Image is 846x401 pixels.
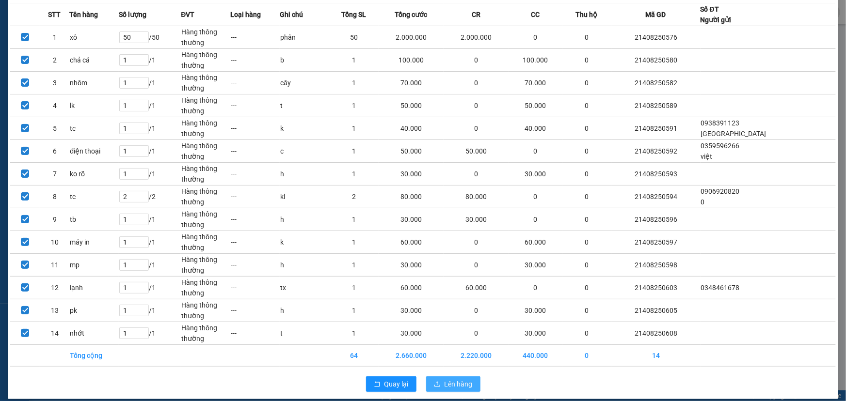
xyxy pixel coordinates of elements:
td: h [280,299,329,322]
td: 21408250592 [611,139,700,162]
td: --- [230,185,280,208]
td: mp [69,253,119,276]
span: 0348461678 [701,284,740,292]
td: h [280,162,329,185]
span: Lên hàng [445,379,473,389]
td: 2.000.000 [379,26,444,48]
span: Mã GD [646,9,666,20]
td: 50.000 [444,139,509,162]
td: / 1 [119,71,181,94]
td: 1 [329,162,379,185]
td: / 1 [119,208,181,231]
td: 0 [444,231,509,253]
td: 2.000.000 [444,26,509,48]
td: 10 [40,231,69,253]
span: Ghi chú [280,9,303,20]
td: 21408250582 [611,71,700,94]
td: máy in [69,231,119,253]
td: 30.000 [379,299,444,322]
div: Số ĐT Người gửi [701,4,732,25]
span: CR [472,9,480,20]
td: 1 [40,26,69,48]
td: 13 [40,299,69,322]
td: 64 [329,344,379,366]
td: / 1 [119,253,181,276]
td: 21408250594 [611,185,700,208]
td: 30.000 [379,322,444,344]
td: --- [230,139,280,162]
td: 0 [562,26,612,48]
td: --- [230,253,280,276]
td: nhớt [69,322,119,344]
td: tc [69,117,119,139]
td: 7 [40,162,69,185]
td: 30.000 [509,162,562,185]
td: 0 [444,299,509,322]
span: 0 [701,198,705,206]
td: --- [230,26,280,48]
td: 21408250593 [611,162,700,185]
td: 0 [562,48,612,71]
td: 0 [444,94,509,117]
td: 21408250603 [611,276,700,299]
td: 0 [509,208,562,231]
td: điện thoại [69,139,119,162]
td: 21408250597 [611,231,700,253]
td: / 1 [119,139,181,162]
td: Hàng thông thường [181,208,230,231]
td: 21408250589 [611,94,700,117]
td: 0 [509,185,562,208]
td: 0 [562,231,612,253]
td: 1 [329,208,379,231]
td: Hàng thông thường [181,26,230,48]
td: Hàng thông thường [181,253,230,276]
span: ĐVT [181,9,194,20]
td: 21408250576 [611,26,700,48]
td: 50.000 [509,94,562,117]
td: 8 [40,185,69,208]
td: 30.000 [444,208,509,231]
td: 1 [329,139,379,162]
td: / 1 [119,322,181,344]
td: 4 [40,94,69,117]
td: 60.000 [509,231,562,253]
span: 0906920820 [701,187,740,195]
td: phân [280,26,329,48]
td: 50 [329,26,379,48]
td: 60.000 [444,276,509,299]
span: upload [434,381,441,388]
td: 1 [329,48,379,71]
td: 14 [611,344,700,366]
td: k [280,117,329,139]
td: 21408250598 [611,253,700,276]
td: 30.000 [379,253,444,276]
td: 50.000 [379,139,444,162]
td: --- [230,71,280,94]
td: 1 [329,117,379,139]
td: Hàng thông thường [181,322,230,344]
span: Số lượng [119,9,146,20]
td: ko rõ [69,162,119,185]
td: 21408250596 [611,208,700,231]
span: CC [531,9,540,20]
td: / 1 [119,162,181,185]
td: 0 [562,276,612,299]
td: tb [69,208,119,231]
td: 0 [444,71,509,94]
td: 21408250608 [611,322,700,344]
td: 50.000 [379,94,444,117]
td: Hàng thông thường [181,162,230,185]
td: 1 [329,71,379,94]
td: Hàng thông thường [181,139,230,162]
td: 0 [562,162,612,185]
td: 60.000 [379,231,444,253]
td: 30.000 [509,253,562,276]
button: uploadLên hàng [426,376,480,392]
td: 0 [562,253,612,276]
td: 30.000 [509,322,562,344]
td: 11 [40,253,69,276]
td: 80.000 [379,185,444,208]
td: kl [280,185,329,208]
td: pk [69,299,119,322]
td: --- [230,117,280,139]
